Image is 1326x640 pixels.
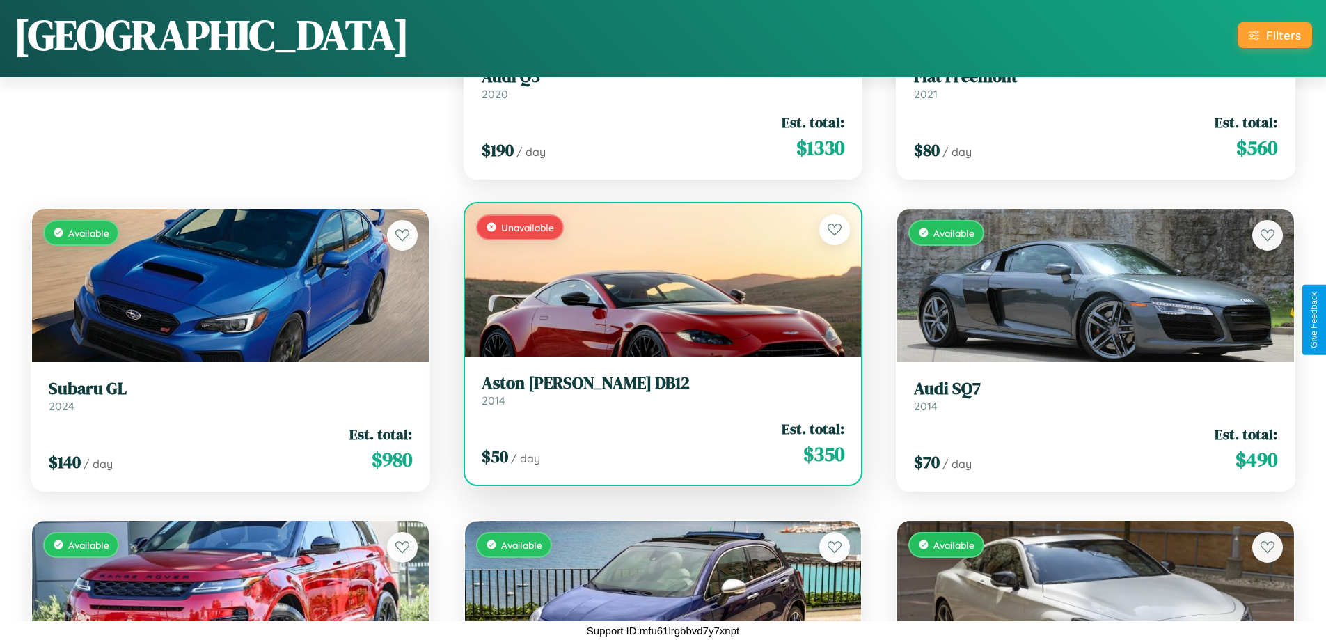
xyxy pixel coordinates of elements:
span: Available [501,539,542,551]
span: Est. total: [349,424,412,444]
span: $ 560 [1236,134,1277,162]
span: Est. total: [1215,112,1277,132]
span: Available [933,227,974,239]
span: $ 70 [914,451,940,474]
span: $ 490 [1236,446,1277,474]
span: / day [84,457,113,471]
span: $ 50 [482,445,508,468]
span: / day [942,145,972,159]
span: $ 980 [372,446,412,474]
h3: Audi Q3 [482,67,845,87]
span: 2020 [482,87,508,101]
span: / day [516,145,546,159]
h3: Fiat Freemont [914,67,1277,87]
span: $ 80 [914,139,940,162]
span: Est. total: [782,112,844,132]
span: $ 350 [803,440,844,468]
p: Support ID: mfu61lrgbbvd7y7xnpt [587,621,739,640]
span: Available [68,227,109,239]
span: Est. total: [1215,424,1277,444]
span: Available [68,539,109,551]
span: $ 1330 [796,134,844,162]
a: Fiat Freemont2021 [914,67,1277,101]
span: $ 190 [482,139,514,162]
a: Aston [PERSON_NAME] DB122014 [482,373,845,407]
button: Filters [1238,22,1312,48]
span: 2014 [482,393,505,407]
span: Unavailable [501,221,554,233]
h3: Audi SQ7 [914,379,1277,399]
h1: [GEOGRAPHIC_DATA] [14,6,409,63]
a: Subaru GL2024 [49,379,412,413]
span: 2014 [914,399,938,413]
h3: Aston [PERSON_NAME] DB12 [482,373,845,393]
span: Est. total: [782,419,844,439]
div: Give Feedback [1309,292,1319,348]
a: Audi SQ72014 [914,379,1277,413]
a: Audi Q32020 [482,67,845,101]
span: $ 140 [49,451,81,474]
span: / day [942,457,972,471]
h3: Subaru GL [49,379,412,399]
span: / day [511,451,540,465]
span: 2021 [914,87,938,101]
span: 2024 [49,399,74,413]
span: Available [933,539,974,551]
div: Filters [1266,28,1301,42]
